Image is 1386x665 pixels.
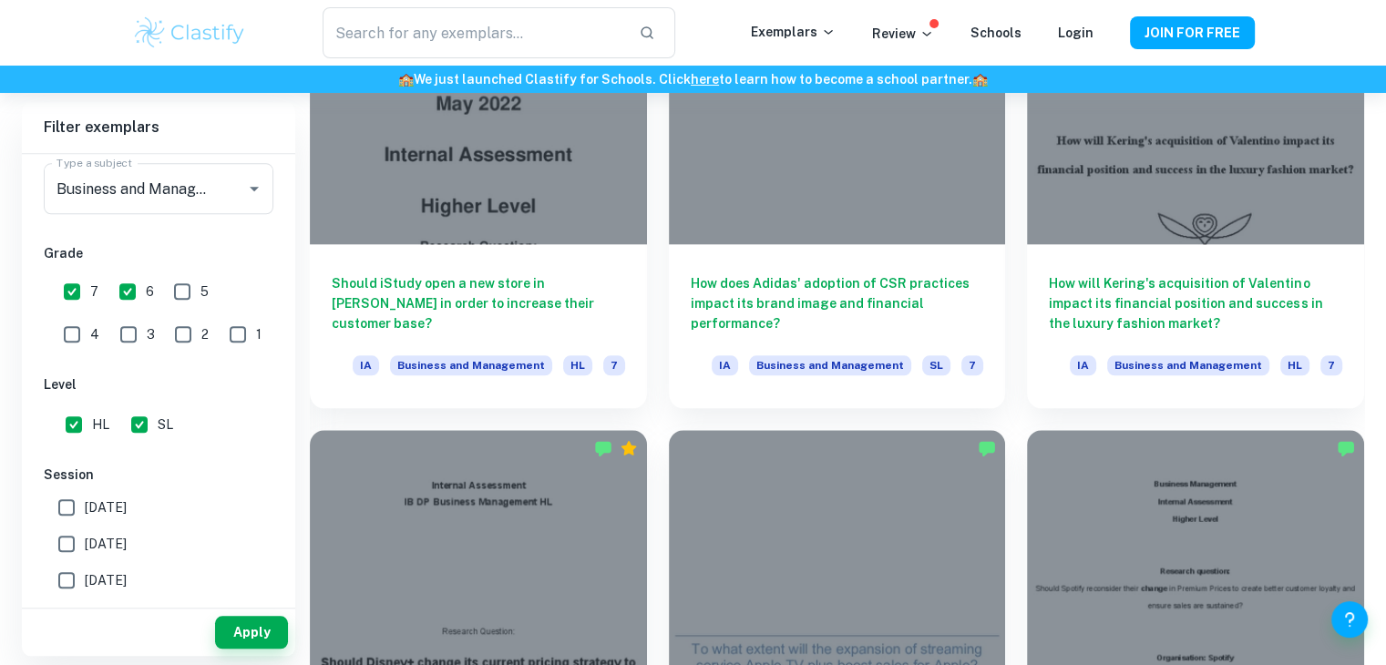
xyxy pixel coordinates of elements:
span: 7 [603,355,625,375]
h6: How does Adidas' adoption of CSR practices impact its brand image and financial performance? [691,273,984,333]
h6: Level [44,374,273,394]
span: HL [563,355,592,375]
span: 🏫 [398,72,414,87]
button: JOIN FOR FREE [1130,16,1255,49]
span: [DATE] [85,534,127,554]
span: 1 [256,324,262,344]
h6: Grade [44,243,273,263]
input: Search for any exemplars... [323,7,623,58]
span: 🏫 [972,72,988,87]
h6: How will Kering's acquisition of Valentino impact its financial position and success in the luxur... [1049,273,1342,333]
span: Business and Management [1107,355,1269,375]
span: 6 [146,281,154,302]
div: Premium [620,439,638,457]
span: HL [1280,355,1309,375]
img: Clastify logo [132,15,248,51]
img: Marked [594,439,612,457]
h6: Should iStudy open a new store in [PERSON_NAME] in order to increase their customer base? [332,273,625,333]
a: here [691,72,719,87]
span: 2 [201,324,209,344]
img: Marked [1337,439,1355,457]
span: 3 [147,324,155,344]
h6: We just launched Clastify for Schools. Click to learn how to become a school partner. [4,69,1382,89]
span: IA [712,355,738,375]
span: 7 [1320,355,1342,375]
span: HL [92,414,109,435]
span: 4 [90,324,99,344]
a: Schools [970,26,1022,40]
span: 5 [200,281,209,302]
h6: Filter exemplars [22,102,295,153]
span: [DATE] [85,570,127,590]
span: SL [922,355,950,375]
button: Apply [215,616,288,649]
span: IA [1070,355,1096,375]
p: Exemplars [751,22,836,42]
span: 7 [90,281,98,302]
a: Login [1058,26,1093,40]
span: IA [353,355,379,375]
span: Business and Management [749,355,911,375]
img: Marked [978,439,996,457]
label: Type a subject [56,155,132,170]
span: [DATE] [85,497,127,517]
button: Open [241,176,267,201]
h6: Session [44,465,273,485]
span: Business and Management [390,355,552,375]
span: 7 [961,355,983,375]
span: SL [158,414,173,435]
button: Help and Feedback [1331,601,1368,638]
p: Review [872,24,934,44]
